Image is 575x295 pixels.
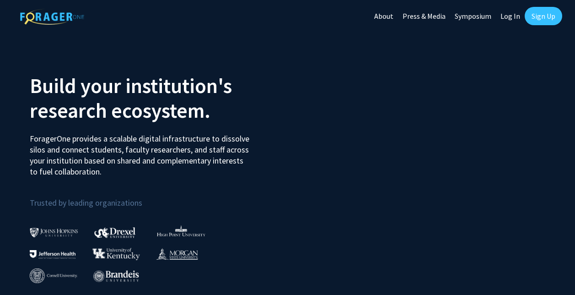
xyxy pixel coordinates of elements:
img: High Point University [157,225,205,236]
img: Cornell University [30,268,77,284]
h2: Build your institution's research ecosystem. [30,73,281,123]
img: Brandeis University [93,270,139,282]
img: Johns Hopkins University [30,228,78,237]
img: ForagerOne Logo [20,9,84,25]
a: Sign Up [525,7,562,25]
img: Drexel University [94,227,135,238]
p: Trusted by leading organizations [30,185,281,210]
img: Thomas Jefferson University [30,250,75,259]
img: University of Kentucky [92,248,140,260]
img: Morgan State University [156,248,198,260]
p: ForagerOne provides a scalable digital infrastructure to dissolve silos and connect students, fac... [30,126,251,177]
